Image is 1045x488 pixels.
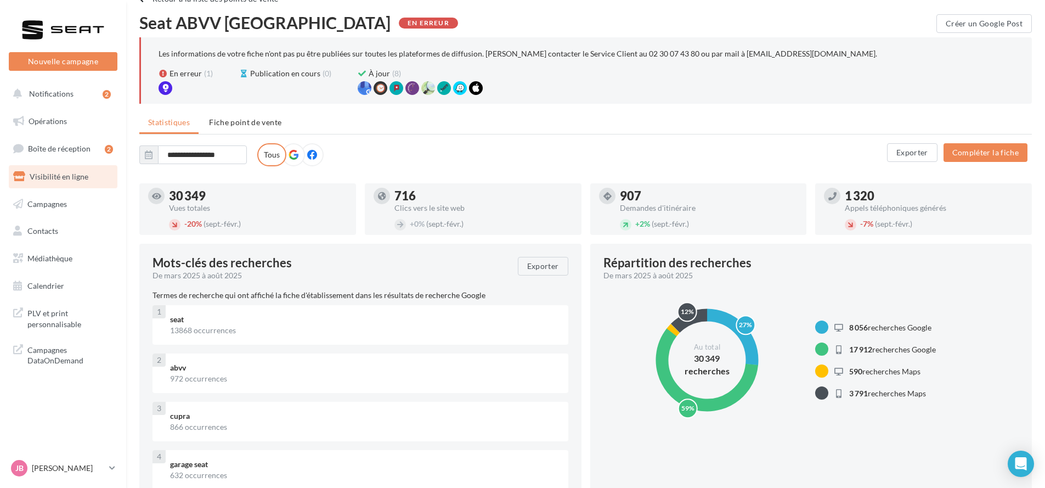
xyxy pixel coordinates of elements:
[169,204,347,212] div: Vues totales
[170,422,560,433] div: 866 occurrences
[7,274,120,298] a: Calendrier
[27,343,113,366] span: Campagnes DataOnDemand
[30,172,88,181] span: Visibilité en ligne
[15,463,24,474] span: JB
[250,68,320,79] span: Publication en cours
[152,290,568,301] p: Termes de recherche qui ont affiché la fiche d'établissement dans les résultats de recherche Google
[410,219,425,228] span: 0%
[635,219,640,228] span: +
[635,219,650,228] span: 2%
[152,305,166,318] div: 1
[152,257,292,269] span: Mots-clés des recherches
[28,144,91,153] span: Boîte de réception
[620,190,798,202] div: 907
[399,18,458,29] div: En erreur
[27,199,67,208] span: Campagnes
[845,204,1023,212] div: Appels téléphoniques générés
[257,143,286,166] label: Tous
[394,190,573,202] div: 716
[603,257,752,269] div: Répartition des recherches
[652,219,689,228] span: (sept.-févr.)
[849,389,868,398] span: 3 791
[603,270,1010,281] div: De mars 2025 à août 2025
[204,219,241,228] span: (sept.-févr.)
[170,373,560,384] div: 972 occurrences
[170,68,202,79] span: En erreur
[518,257,568,276] button: Exporter
[426,219,464,228] span: (sept.-févr.)
[394,204,573,212] div: Clics vers le site web
[7,82,115,105] button: Notifications 2
[860,219,863,228] span: -
[7,193,120,216] a: Campagnes
[105,145,113,154] div: 2
[323,68,331,79] span: (0)
[875,219,912,228] span: (sept.-févr.)
[103,90,111,99] div: 2
[849,389,926,398] span: recherches Maps
[32,463,105,474] p: [PERSON_NAME]
[170,459,560,470] div: garage seat
[860,219,873,228] span: 7%
[620,204,798,212] div: Demandes d'itinéraire
[184,219,202,228] span: 20%
[392,68,401,79] span: (8)
[159,49,877,58] p: Les informations de votre fiche n'ont pas pu être publiées sur toutes les plateformes de diffusio...
[7,165,120,188] a: Visibilité en ligne
[944,143,1027,162] button: Compléter la fiche
[152,450,166,463] div: 4
[7,338,120,371] a: Campagnes DataOnDemand
[170,411,560,422] div: cupra
[849,323,868,332] span: 8 056
[887,143,937,162] button: Exporter
[170,362,560,373] div: abvv
[7,110,120,133] a: Opérations
[170,314,560,325] div: seat
[939,147,1032,156] a: Compléter la fiche
[152,270,509,281] div: De mars 2025 à août 2025
[849,323,931,332] span: recherches Google
[845,190,1023,202] div: 1 320
[7,301,120,334] a: PLV et print personnalisable
[369,68,390,79] span: À jour
[170,470,560,481] div: 632 occurrences
[170,325,560,336] div: 13868 occurrences
[204,68,213,79] span: (1)
[139,14,391,31] span: Seat ABVV [GEOGRAPHIC_DATA]
[27,226,58,235] span: Contacts
[209,117,281,127] span: Fiche point de vente
[27,254,72,263] span: Médiathèque
[849,367,862,376] span: 590
[29,116,67,126] span: Opérations
[936,14,1032,33] button: Créer un Google Post
[7,220,120,243] a: Contacts
[7,247,120,270] a: Médiathèque
[7,137,120,160] a: Boîte de réception2
[27,306,113,329] span: PLV et print personnalisable
[152,402,166,415] div: 3
[169,190,347,202] div: 30 349
[27,281,64,290] span: Calendrier
[410,219,414,228] span: +
[9,458,117,479] a: JB [PERSON_NAME]
[152,354,166,367] div: 2
[184,219,187,228] span: -
[849,345,936,354] span: recherches Google
[849,345,872,354] span: 17 912
[1008,451,1034,477] div: Open Intercom Messenger
[849,367,920,376] span: recherches Maps
[9,52,117,71] button: Nouvelle campagne
[29,89,74,98] span: Notifications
